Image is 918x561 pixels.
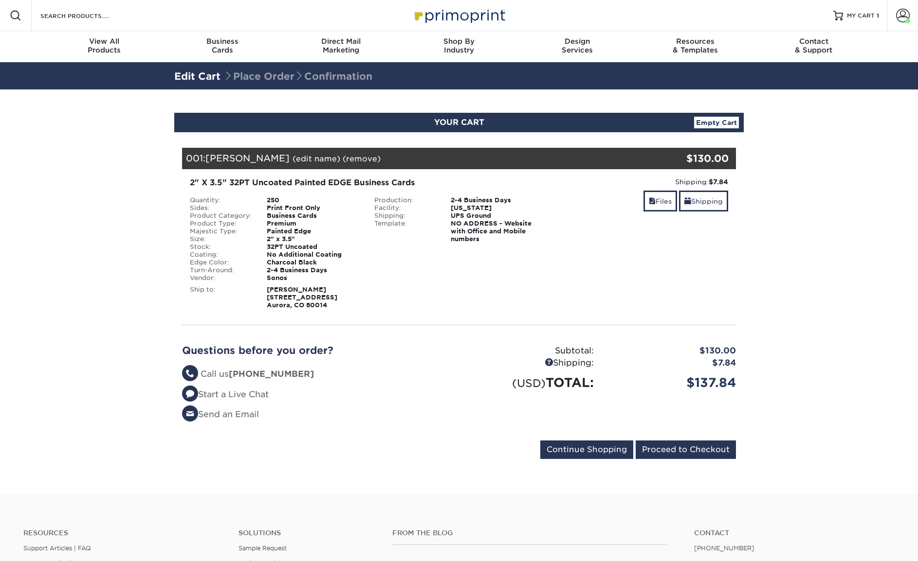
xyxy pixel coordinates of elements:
[459,357,601,369] div: Shipping:
[45,37,164,46] span: View All
[392,529,667,537] h4: From the Blog
[601,345,743,357] div: $130.00
[183,228,259,235] div: Majestic Type:
[540,440,633,459] input: Continue Shopping
[643,191,677,211] a: Files
[443,204,551,212] div: [US_STATE]
[23,529,224,537] h4: Resources
[293,154,340,163] a: (edit name)
[183,251,259,259] div: Coating:
[367,196,444,204] div: Production:
[709,178,728,186] strong: $7.84
[459,373,601,392] div: TOTAL:
[164,37,282,54] div: Cards
[367,204,444,212] div: Facility:
[367,220,444,243] div: Template:
[679,191,728,211] a: Shipping
[183,212,259,220] div: Product Category:
[636,31,754,62] a: Resources& Templates
[649,197,656,205] span: files
[259,266,367,274] div: 2-4 Business Days
[518,31,636,62] a: DesignServices
[282,37,400,46] span: Direct Mail
[239,529,378,537] h4: Solutions
[229,369,314,379] strong: [PHONE_NUMBER]
[443,212,551,220] div: UPS Ground
[259,204,367,212] div: Print Front Only
[400,37,518,54] div: Industry
[205,153,290,163] span: [PERSON_NAME]
[183,274,259,282] div: Vendor:
[877,12,879,19] span: 1
[164,37,282,46] span: Business
[459,345,601,357] div: Subtotal:
[343,154,381,163] a: (remove)
[410,5,508,26] img: Primoprint
[694,529,895,537] a: Contact
[182,389,269,399] a: Start a Live Chat
[174,70,220,82] a: Edit Cart
[182,368,452,381] li: Call us
[259,212,367,220] div: Business Cards
[512,377,546,389] small: (USD)
[636,440,736,459] input: Proceed to Checkout
[259,259,367,266] div: Charcoal Black
[400,37,518,46] span: Shop By
[754,37,873,46] span: Contact
[518,37,636,46] span: Design
[847,12,875,20] span: MY CART
[190,177,544,189] div: 2" X 3.5" 32PT Uncoated Painted EDGE Business Cards
[558,177,728,187] div: Shipping:
[182,345,452,356] h2: Questions before you order?
[182,409,259,419] a: Send an Email
[183,204,259,212] div: Sides:
[684,197,691,205] span: shipping
[183,266,259,274] div: Turn-Around:
[239,544,287,552] a: Sample Request
[694,544,754,552] a: [PHONE_NUMBER]
[601,373,743,392] div: $137.84
[518,37,636,54] div: Services
[267,286,337,309] strong: [PERSON_NAME] [STREET_ADDRESS] Aurora, CO 80014
[282,31,400,62] a: Direct MailMarketing
[694,117,739,128] a: Empty Cart
[23,544,91,552] a: Support Articles | FAQ
[636,37,754,46] span: Resources
[601,357,743,369] div: $7.84
[259,251,367,259] div: No Additional Coating
[182,148,643,169] div: 001:
[754,31,873,62] a: Contact& Support
[282,37,400,54] div: Marketing
[643,151,729,166] div: $130.00
[183,259,259,266] div: Edge Color:
[367,212,444,220] div: Shipping:
[400,31,518,62] a: Shop ByIndustry
[259,274,367,282] div: Sonos
[39,10,134,21] input: SEARCH PRODUCTS.....
[45,31,164,62] a: View AllProducts
[164,31,282,62] a: BusinessCards
[259,228,367,235] div: Painted Edge
[259,196,367,204] div: 250
[259,243,367,251] div: 32PT Uncoated
[183,243,259,251] div: Stock:
[223,70,372,82] span: Place Order Confirmation
[45,37,164,54] div: Products
[443,220,551,243] div: NO ADDRESS - Website with Office and Mobile numbers
[754,37,873,54] div: & Support
[259,235,367,243] div: 2" x 3.5"
[183,196,259,204] div: Quantity:
[259,220,367,228] div: Premium
[443,196,551,204] div: 2-4 Business Days
[183,235,259,243] div: Size:
[183,286,259,309] div: Ship to:
[636,37,754,54] div: & Templates
[183,220,259,228] div: Product Type:
[434,118,484,127] span: YOUR CART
